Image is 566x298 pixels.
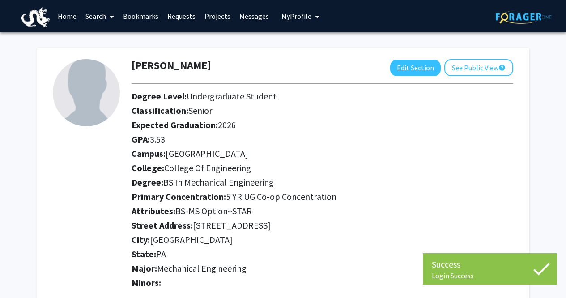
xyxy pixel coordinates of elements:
[432,271,548,280] div: Login Success
[132,163,513,173] h2: College:
[132,191,513,202] h2: Primary Concentration:
[53,59,120,126] img: Profile Picture
[119,0,163,32] a: Bookmarks
[132,120,513,130] h2: Expected Graduation:
[166,148,248,159] span: [GEOGRAPHIC_DATA]
[175,205,252,216] span: BS-MS Option~STAR
[132,177,513,188] h2: Degree:
[21,7,50,27] img: Drexel University Logo
[132,277,513,288] h2: Minors:
[163,177,274,188] span: BS In Mechanical Engineering
[132,220,513,231] h2: Street Address:
[132,263,513,274] h2: Major:
[132,206,513,216] h2: Attributes:
[496,10,552,24] img: ForagerOne Logo
[81,0,119,32] a: Search
[150,134,165,145] span: 3.53
[132,134,513,145] h2: GPA:
[150,234,233,245] span: [GEOGRAPHIC_DATA]
[444,59,513,76] button: See Public View
[132,234,513,245] h2: City:
[218,119,236,130] span: 2026
[132,59,211,72] h1: [PERSON_NAME]
[390,60,441,76] button: Edit Section
[235,0,273,32] a: Messages
[281,12,311,21] span: My Profile
[163,0,200,32] a: Requests
[498,62,506,73] mat-icon: help
[156,248,166,259] span: PA
[187,91,277,102] span: Undergraduate Student
[226,191,336,202] span: 5 YR UG Co-op Concentration
[132,91,513,102] h2: Degree Level:
[53,0,81,32] a: Home
[132,105,513,116] h2: Classification:
[188,105,212,116] span: Senior
[432,258,548,271] div: Success
[157,263,247,274] span: Mechanical Engineering
[193,220,271,231] span: [STREET_ADDRESS]
[132,249,513,259] h2: State:
[200,0,235,32] a: Projects
[132,148,513,159] h2: Campus:
[164,162,251,173] span: College Of Engineering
